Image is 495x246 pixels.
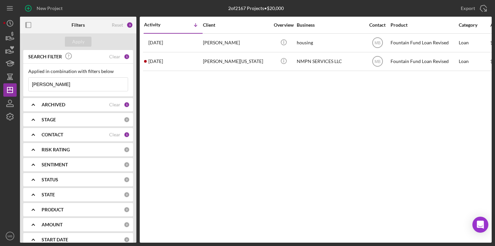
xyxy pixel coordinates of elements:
div: 1 [124,132,130,138]
b: STATE [42,192,55,197]
div: Loan [459,53,490,70]
b: Filters [72,22,85,28]
div: Applied in combination with filters below [28,69,128,74]
div: Clear [109,102,120,107]
time: 2025-08-25 19:53 [148,40,163,45]
div: Fountain Fund Loan Revised [391,34,457,52]
b: SEARCH FILTER [28,54,62,59]
div: Reset [112,22,123,28]
div: 0 [124,162,130,168]
div: [PERSON_NAME][US_STATE] [203,53,269,70]
b: RISK RATING [42,147,70,152]
div: NMPN SERVICES LLC [297,53,363,70]
div: 0 [124,147,130,153]
div: housing [297,34,363,52]
div: Export [461,2,475,15]
button: New Project [20,2,69,15]
b: ARCHIVED [42,102,65,107]
div: Overview [271,22,296,28]
div: 0 [124,237,130,243]
div: Client [203,22,269,28]
div: Clear [109,54,120,59]
div: Business [297,22,363,28]
b: STATUS [42,177,58,182]
text: MB [375,59,381,64]
div: 1 [124,102,130,108]
button: Apply [65,37,91,47]
div: New Project [37,2,63,15]
text: MB [375,41,381,45]
div: Product [391,22,457,28]
b: STAGE [42,117,56,122]
button: Export [454,2,492,15]
div: Category [459,22,490,28]
div: 0 [124,192,130,198]
div: Open Intercom Messenger [472,217,488,233]
div: Clear [109,132,120,137]
div: Apply [72,37,84,47]
div: 1 [124,54,130,60]
b: AMOUNT [42,222,63,227]
b: CONTACT [42,132,63,137]
button: MB [3,229,17,243]
div: 2 of 2167 Projects • $20,000 [228,6,284,11]
div: 0 [124,222,130,228]
div: 0 [124,207,130,213]
text: MB [8,234,12,238]
div: Loan [459,34,490,52]
div: [PERSON_NAME] [203,34,269,52]
div: Fountain Fund Loan Revised [391,53,457,70]
div: 0 [124,117,130,123]
b: PRODUCT [42,207,64,212]
b: START DATE [42,237,68,242]
div: 3 [126,22,133,28]
div: Activity [144,22,173,27]
div: Contact [365,22,390,28]
b: SENTIMENT [42,162,68,167]
div: 0 [124,177,130,183]
time: 2025-07-11 12:39 [148,59,163,64]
